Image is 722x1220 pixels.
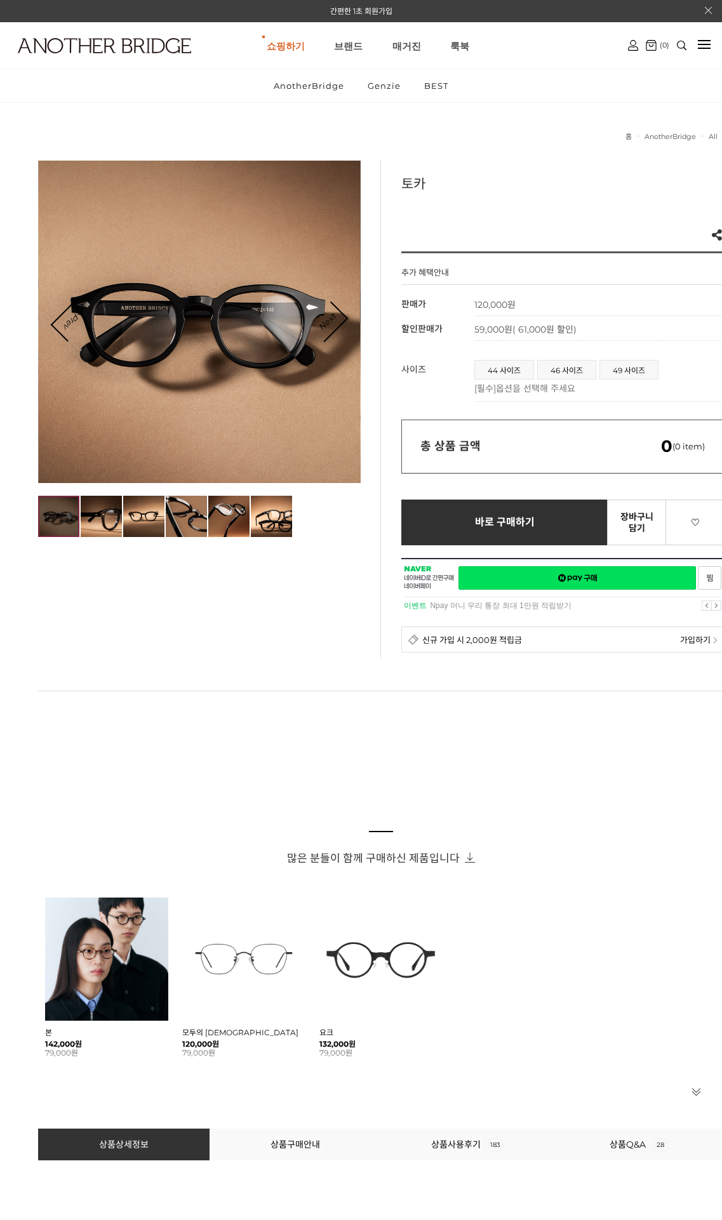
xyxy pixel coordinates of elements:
[538,361,596,379] a: 46 사이즈
[357,69,411,102] a: Genzie
[657,41,669,50] span: (0)
[496,383,575,394] span: 옵션을 선택해 주세요
[537,360,596,380] li: 46 사이즈
[653,1138,667,1152] span: 28
[474,324,577,335] span: 59,000원
[38,496,79,537] img: d8a971c8d4098888606ba367a792ad14.jpg
[319,1049,443,1058] li: 79,000원
[474,381,718,394] p: [필수]
[512,324,577,335] span: ( 61,000원 할인)
[713,637,717,644] img: npay_sp_more.png
[645,132,696,141] a: AnotherBridge
[267,23,305,69] a: 쇼핑하기
[99,1139,149,1150] a: 상품상세정보
[271,1139,320,1150] a: 상품구매안내
[334,23,363,69] a: 브랜드
[661,436,672,456] em: 0
[45,1049,168,1058] li: 79,000원
[599,360,658,380] li: 49 사이즈
[661,441,705,451] span: (0 item)
[401,298,426,310] span: 판매가
[450,23,469,69] a: 룩북
[610,1139,667,1150] a: 상품Q&A
[404,601,427,610] strong: 이벤트
[401,500,608,545] a: 바로 구매하기
[319,1028,333,1037] a: 요크
[607,500,666,545] a: 장바구니 담기
[45,1028,52,1037] a: 본
[431,1139,502,1150] a: 상품사용후기
[18,38,191,53] img: logo
[475,517,535,528] span: 바로 구매하기
[401,323,443,335] span: 할인판매가
[475,361,533,379] a: 44 사이즈
[698,566,721,590] a: 새창
[319,1040,443,1049] strong: 132,000원
[330,6,392,16] a: 간편한 1초 회원가입
[307,302,347,341] a: Next
[646,40,669,51] a: (0)
[420,439,481,453] strong: 총 상품 금액
[628,40,638,51] img: cart
[182,1049,305,1058] li: 79,000원
[413,69,459,102] a: BEST
[182,898,305,1021] img: 모두의 안경 - 다양한 크기에 맞춘 다용도 디자인 이미지
[677,41,686,50] img: search
[458,566,696,590] a: 새창
[474,360,534,380] li: 44 사이즈
[401,266,449,284] h4: 추가 혜택안내
[680,633,711,646] span: 가입하기
[182,1028,298,1037] a: 모두의 [DEMOGRAPHIC_DATA]
[488,1138,502,1152] span: 183
[38,161,361,483] img: d8a971c8d4098888606ba367a792ad14.jpg
[52,303,90,341] a: Prev
[319,898,443,1021] img: 요크 글라스 - 트렌디한 디자인의 유니크한 안경 이미지
[392,23,421,69] a: 매거진
[646,40,657,51] img: cart
[422,633,522,646] span: 신규 가입 시 2,000원 적립금
[474,299,516,310] strong: 120,000원
[401,354,474,402] th: 사이즈
[182,1040,305,1049] strong: 120,000원
[45,898,168,1021] img: 본 - 동그란 렌즈로 돋보이는 아세테이트 안경 이미지
[45,1040,168,1049] strong: 142,000원
[709,132,718,141] a: All
[263,69,355,102] a: AnotherBridge
[600,361,658,379] a: 49 사이즈
[430,601,572,610] a: Npay 머니 우리 통장 최대 1만원 적립받기
[625,132,632,141] a: 홈
[6,38,115,84] a: logo
[408,634,419,645] img: detail_membership.png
